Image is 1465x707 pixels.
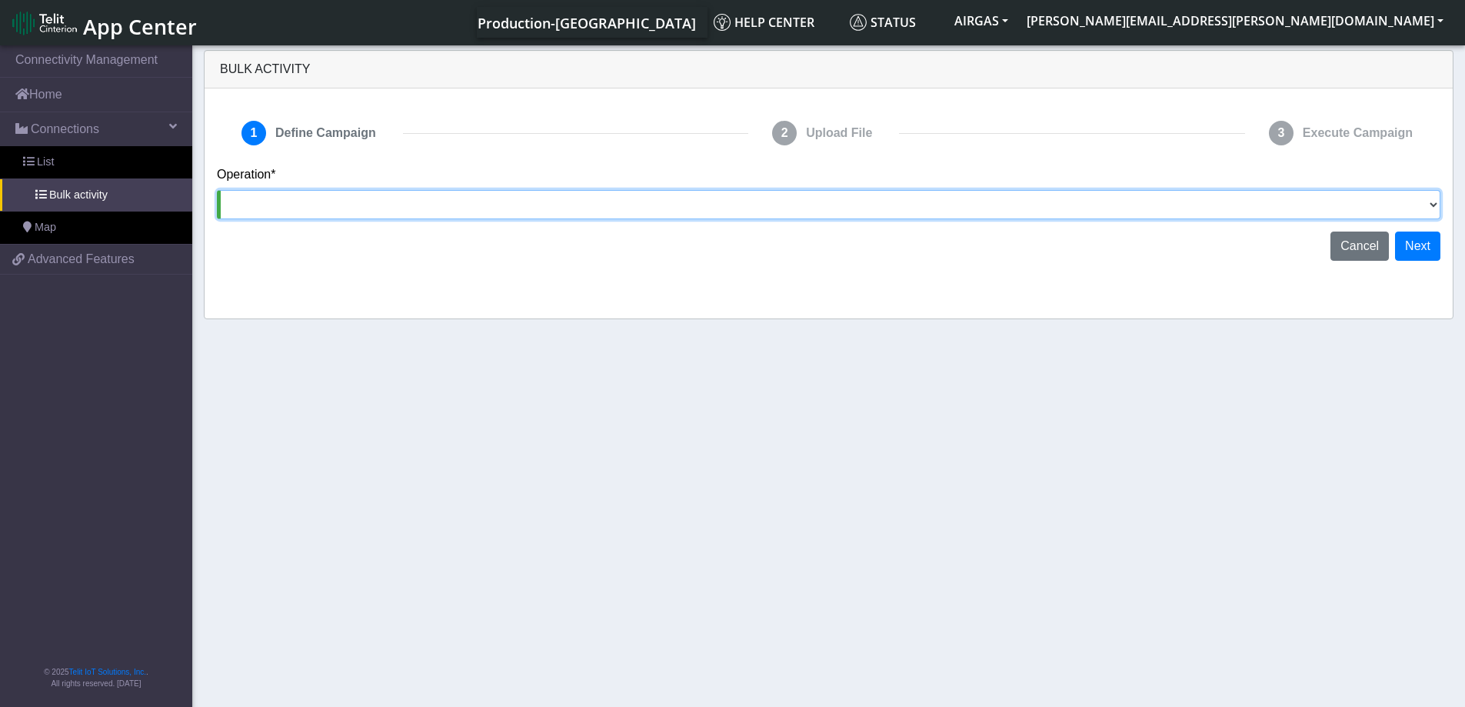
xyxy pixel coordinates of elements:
[477,7,695,38] a: Your current platform instance
[1395,232,1440,261] button: Next
[31,120,99,138] span: Connections
[1257,113,1428,153] button: 3Execute Campaign
[28,250,135,268] span: Advanced Features
[49,187,108,204] span: Bulk activity
[1297,118,1419,148] span: Execute Campaign
[1017,7,1453,35] button: [PERSON_NAME][EMAIL_ADDRESS][PERSON_NAME][DOMAIN_NAME]
[1330,232,1389,261] button: Cancel
[850,14,916,31] span: Status
[714,14,731,31] img: knowledge.svg
[229,113,391,153] button: 1Define Campaign
[69,668,146,676] a: Telit IoT Solutions, Inc.
[241,121,266,145] span: 1
[220,62,310,75] span: Bulk Activity
[269,118,382,148] span: Define Campaign
[945,7,1017,35] button: AIRGAS
[1340,239,1379,252] span: Cancel
[844,7,945,38] a: Status
[708,7,844,38] a: Help center
[12,6,195,39] a: App Center
[37,154,54,171] span: List
[12,11,77,35] img: logo-telit-cinterion-gw-new.png
[800,118,878,148] span: Upload File
[478,14,696,32] span: Production-[GEOGRAPHIC_DATA]
[760,113,887,153] button: 2Upload File
[714,14,814,31] span: Help center
[35,219,56,236] span: Map
[217,165,276,184] label: Operation*
[1269,121,1294,145] span: 3
[83,12,197,41] span: App Center
[772,121,797,145] span: 2
[850,14,867,31] img: status.svg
